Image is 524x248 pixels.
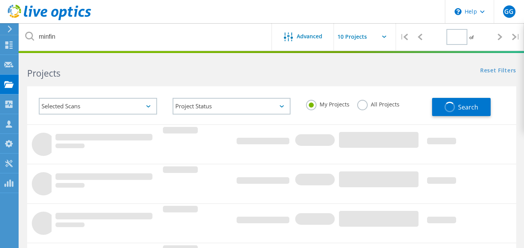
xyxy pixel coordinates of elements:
[8,16,91,22] a: Live Optics Dashboard
[504,9,514,15] span: GG
[455,8,462,15] svg: \n
[396,23,412,51] div: |
[508,23,524,51] div: |
[297,34,322,39] span: Advanced
[173,98,291,115] div: Project Status
[39,98,157,115] div: Selected Scans
[469,34,474,41] span: of
[480,68,516,74] a: Reset Filters
[458,103,478,111] span: Search
[432,98,491,116] button: Search
[306,100,349,107] label: My Projects
[19,23,272,50] input: Search projects by name, owner, ID, company, etc
[357,100,399,107] label: All Projects
[27,67,61,79] b: Projects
